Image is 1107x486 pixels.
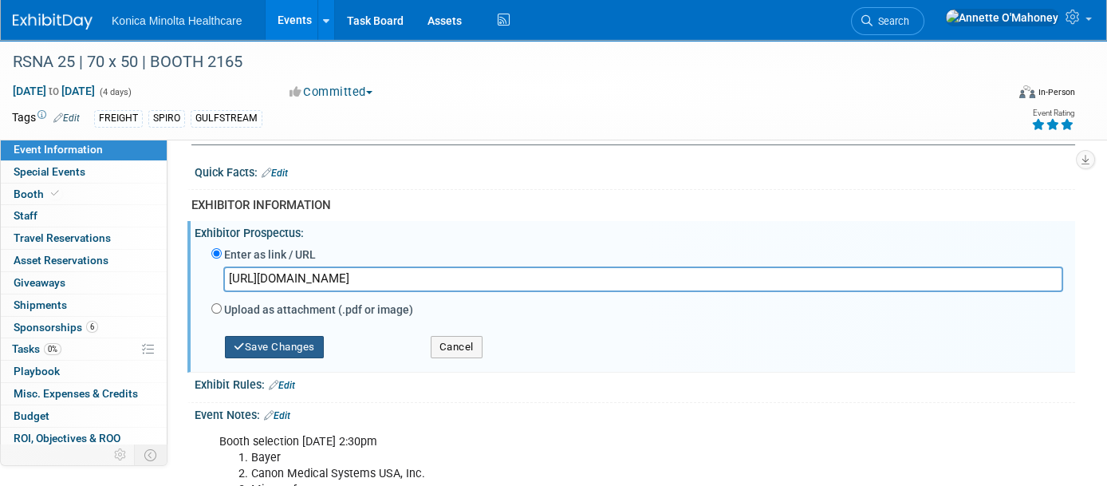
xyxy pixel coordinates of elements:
[1,139,167,160] a: Event Information
[225,336,324,358] button: Save Changes
[14,254,108,267] span: Asset Reservations
[264,410,290,421] a: Edit
[284,84,379,101] button: Committed
[1,428,167,449] a: ROI, Objectives & ROO
[1,205,167,227] a: Staff
[51,189,59,198] i: Booth reservation complete
[1,184,167,205] a: Booth
[53,113,80,124] a: Edit
[12,109,80,128] td: Tags
[195,373,1075,393] div: Exhibit Rules:
[14,298,67,311] span: Shipments
[135,445,167,465] td: Toggle Event Tabs
[1,294,167,316] a: Shipments
[107,445,135,465] td: Personalize Event Tab Strip
[44,343,61,355] span: 0%
[1,272,167,294] a: Giveaways
[1,227,167,249] a: Travel Reservations
[14,387,138,400] span: Misc. Expenses & Credits
[14,365,60,377] span: Playbook
[1,383,167,405] a: Misc. Expenses & Credits
[262,168,288,179] a: Edit
[873,15,909,27] span: Search
[14,409,49,422] span: Budget
[14,165,85,178] span: Special Events
[1,338,167,360] a: Tasks0%
[98,87,132,97] span: (4 days)
[94,110,143,127] div: FREIGHT
[14,321,98,334] span: Sponsorships
[1,250,167,271] a: Asset Reservations
[945,9,1059,26] img: Annette O'Mahoney
[195,160,1075,181] div: Quick Facts:
[14,432,120,445] span: ROI, Objectives & ROO
[269,380,295,391] a: Edit
[1031,109,1074,117] div: Event Rating
[86,321,98,333] span: 6
[191,110,262,127] div: GULFSTREAM
[1,361,167,382] a: Playbook
[14,188,62,200] span: Booth
[1019,85,1035,98] img: Format-Inperson.png
[1,317,167,338] a: Sponsorships6
[112,14,242,27] span: Konica Minolta Healthcare
[14,231,111,244] span: Travel Reservations
[14,143,103,156] span: Event Information
[13,14,93,30] img: ExhibitDay
[224,302,413,318] label: Upload as attachment (.pdf or image)
[224,247,316,263] label: Enter as link / URL
[7,48,984,77] div: RSNA 25 | 70 x 50 | BOOTH 2165
[148,110,185,127] div: SPIRO
[46,85,61,97] span: to
[191,197,1063,214] div: EXHIBITOR INFORMATION
[1038,86,1075,98] div: In-Person
[918,83,1075,107] div: Event Format
[851,7,924,35] a: Search
[12,342,61,355] span: Tasks
[14,276,65,289] span: Giveaways
[431,336,483,358] button: Cancel
[195,403,1075,424] div: Event Notes:
[1,161,167,183] a: Special Events
[251,466,895,482] li: Canon Medical Systems USA, Inc.
[195,221,1075,241] div: Exhibitor Prospectus:
[12,84,96,98] span: [DATE] [DATE]
[1,405,167,427] a: Budget
[14,209,37,222] span: Staff
[251,450,895,466] li: Bayer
